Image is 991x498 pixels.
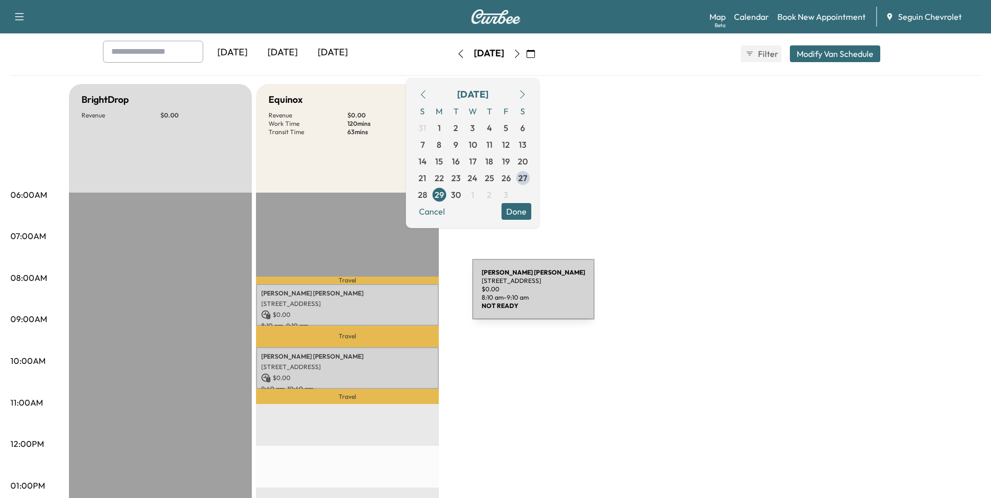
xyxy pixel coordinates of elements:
[448,103,464,120] span: T
[758,48,777,60] span: Filter
[435,188,444,201] span: 29
[431,103,448,120] span: M
[10,313,47,325] p: 09:00AM
[435,155,443,168] span: 15
[741,45,782,62] button: Filter
[438,122,441,134] span: 1
[347,128,426,136] p: 63 mins
[515,103,531,120] span: S
[468,172,477,184] span: 24
[469,155,476,168] span: 17
[308,41,358,65] div: [DATE]
[418,122,426,134] span: 31
[471,9,521,24] img: Curbee Logo
[261,352,434,361] p: [PERSON_NAME] [PERSON_NAME]
[10,271,47,284] p: 08:00AM
[258,41,308,65] div: [DATE]
[10,396,43,409] p: 11:00AM
[898,10,962,23] span: Seguin Chevrolet
[81,111,160,120] p: Revenue
[10,188,47,201] p: 06:00AM
[269,128,347,136] p: Transit Time
[451,188,461,201] span: 30
[269,92,302,107] h5: Equinox
[502,172,511,184] span: 26
[10,230,46,242] p: 07:00AM
[261,373,434,383] p: $ 0.00
[453,138,458,151] span: 9
[347,120,426,128] p: 120 mins
[469,138,477,151] span: 10
[498,103,515,120] span: F
[261,300,434,308] p: [STREET_ADDRESS]
[81,92,129,107] h5: BrightDrop
[437,138,441,151] span: 8
[261,289,434,298] p: [PERSON_NAME] [PERSON_NAME]
[485,172,494,184] span: 25
[261,310,434,319] p: $ 0.00
[471,188,474,201] span: 1
[10,437,44,450] p: 12:00PM
[421,138,425,151] span: 7
[519,138,527,151] span: 13
[487,122,492,134] span: 4
[10,354,45,367] p: 10:00AM
[10,479,45,492] p: 01:00PM
[470,122,475,134] span: 3
[160,111,239,120] p: $ 0.00
[518,155,528,168] span: 20
[457,87,488,102] div: [DATE]
[790,45,880,62] button: Modify Van Schedule
[504,188,508,201] span: 3
[261,363,434,371] p: [STREET_ADDRESS]
[453,122,458,134] span: 2
[261,322,434,330] p: 8:10 am - 9:10 am
[734,10,769,23] a: Calendar
[464,103,481,120] span: W
[777,10,866,23] a: Book New Appointment
[414,103,431,120] span: S
[452,155,460,168] span: 16
[487,188,492,201] span: 2
[435,172,444,184] span: 22
[709,10,726,23] a: MapBeta
[418,188,427,201] span: 28
[418,172,426,184] span: 21
[418,155,427,168] span: 14
[502,138,510,151] span: 12
[486,138,493,151] span: 11
[207,41,258,65] div: [DATE]
[485,155,493,168] span: 18
[474,47,504,60] div: [DATE]
[451,172,461,184] span: 23
[347,111,426,120] p: $ 0.00
[261,385,434,393] p: 9:40 am - 10:40 am
[481,103,498,120] span: T
[256,277,439,283] p: Travel
[502,155,510,168] span: 19
[502,203,531,220] button: Done
[414,203,450,220] button: Cancel
[715,21,726,29] div: Beta
[269,111,347,120] p: Revenue
[518,172,527,184] span: 27
[504,122,508,134] span: 5
[269,120,347,128] p: Work Time
[256,389,439,404] p: Travel
[256,326,439,347] p: Travel
[520,122,525,134] span: 6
